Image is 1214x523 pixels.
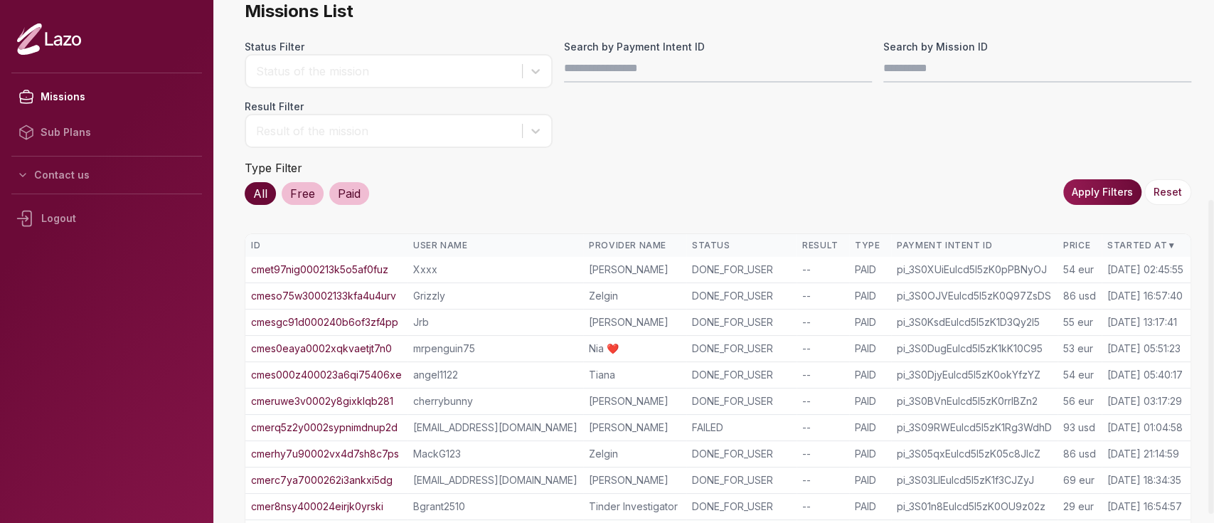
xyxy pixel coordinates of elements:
div: -- [802,447,843,461]
div: pi_3S0KsdEulcd5I5zK1D3Qy2I5 [897,315,1052,329]
a: cmerc7ya7000262i3ankxi5dg [251,473,393,487]
div: Xxxx [413,263,577,277]
a: cmet97nig000213k5o5af0fuz [251,263,388,277]
a: cmer8nsy400024eirjk0yrski [251,500,383,514]
div: Zelgin [589,289,681,303]
div: 29 eur [1063,500,1096,514]
label: Status Filter [245,40,553,54]
div: PAID [855,473,885,487]
div: pi_3S0DjyEulcd5I5zK0okYfzYZ [897,368,1052,382]
a: cmeruwe3v0002y8gixklqb281 [251,394,393,408]
a: Sub Plans [11,115,202,150]
div: Result [802,240,843,251]
div: [DATE] 01:04:58 [1107,421,1183,435]
div: All [245,182,276,205]
div: -- [802,263,843,277]
button: Reset [1144,179,1191,205]
div: DONE_FOR_USER [692,394,791,408]
div: pi_3S0BVnEulcd5I5zK0rrIBZn2 [897,394,1052,408]
label: Result Filter [245,100,553,114]
div: pi_3S0OJVEulcd5I5zK0Q97ZsDS [897,289,1052,303]
div: cherrybunny [413,394,577,408]
div: -- [802,421,843,435]
div: [PERSON_NAME] [589,421,681,435]
div: PAID [855,421,885,435]
div: PAID [855,368,885,382]
div: MackG123 [413,447,577,461]
div: 54 eur [1063,263,1096,277]
label: Type Filter [245,161,302,175]
div: DONE_FOR_USER [692,500,791,514]
div: DONE_FOR_USER [692,263,791,277]
div: [DATE] 13:17:41 [1107,315,1177,329]
a: cmes0eaya0002xqkvaetjt7n0 [251,342,392,356]
div: Payment Intent ID [897,240,1052,251]
div: [DATE] 05:40:17 [1107,368,1183,382]
div: PAID [855,289,885,303]
div: Paid [329,182,369,205]
div: Bgrant2510 [413,500,577,514]
div: 54 eur [1063,368,1096,382]
div: [DATE] 16:54:57 [1107,500,1182,514]
div: PAID [855,394,885,408]
div: Provider Name [589,240,681,251]
div: Grizzly [413,289,577,303]
div: mrpenguin75 [413,342,577,356]
div: DONE_FOR_USER [692,342,791,356]
div: PAID [855,263,885,277]
a: cmes000z400023a6qi75406xe [251,368,402,382]
div: PAID [855,342,885,356]
div: -- [802,342,843,356]
div: [DATE] 05:51:23 [1107,342,1181,356]
div: Started At [1107,240,1185,251]
div: [PERSON_NAME] [589,394,681,408]
div: Free [282,182,324,205]
div: Nia ❤️ [589,342,681,356]
div: [DATE] 18:34:35 [1107,473,1181,487]
div: Tinder Investigator [589,500,681,514]
button: Contact us [11,162,202,188]
div: Status [692,240,791,251]
div: DONE_FOR_USER [692,447,791,461]
div: Tiana [589,368,681,382]
div: pi_3S09RWEulcd5I5zK1Rg3WdhD [897,421,1052,435]
div: Zelgin [589,447,681,461]
div: [PERSON_NAME] [589,263,681,277]
div: pi_3S01n8Eulcd5I5zK0OU9z02z [897,500,1052,514]
div: -- [802,368,843,382]
div: PAID [855,500,885,514]
div: -- [802,394,843,408]
label: Search by Mission ID [883,40,1191,54]
div: 69 eur [1063,473,1096,487]
a: cmerhy7u90002vx4d7sh8c7ps [251,447,399,461]
div: -- [802,500,843,514]
div: Type [855,240,885,251]
div: [DATE] 03:17:29 [1107,394,1182,408]
div: 56 eur [1063,394,1096,408]
span: ▼ [1167,240,1176,251]
div: Jrb [413,315,577,329]
div: angel1122 [413,368,577,382]
div: -- [802,473,843,487]
div: [DATE] 16:57:40 [1107,289,1183,303]
div: DONE_FOR_USER [692,368,791,382]
div: ID [251,240,402,251]
div: DONE_FOR_USER [692,289,791,303]
label: Search by Payment Intent ID [564,40,872,54]
div: 53 eur [1063,342,1096,356]
div: pi_3S0XUiEulcd5I5zK0pPBNyOJ [897,263,1052,277]
div: pi_3S05qxEulcd5I5zK05c8JIcZ [897,447,1052,461]
div: Price [1063,240,1096,251]
a: cmerq5z2y0002sypnimdnup2d [251,421,398,435]
div: 55 eur [1063,315,1096,329]
a: cmeso75w30002133kfa4u4urv [251,289,396,303]
div: DONE_FOR_USER [692,315,791,329]
div: -- [802,289,843,303]
button: Apply Filters [1063,179,1141,205]
div: DONE_FOR_USER [692,473,791,487]
div: [PERSON_NAME] [589,473,681,487]
div: 86 usd [1063,447,1096,461]
div: Result of the mission [256,122,515,139]
div: Status of the mission [256,63,515,80]
div: 86 usd [1063,289,1096,303]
